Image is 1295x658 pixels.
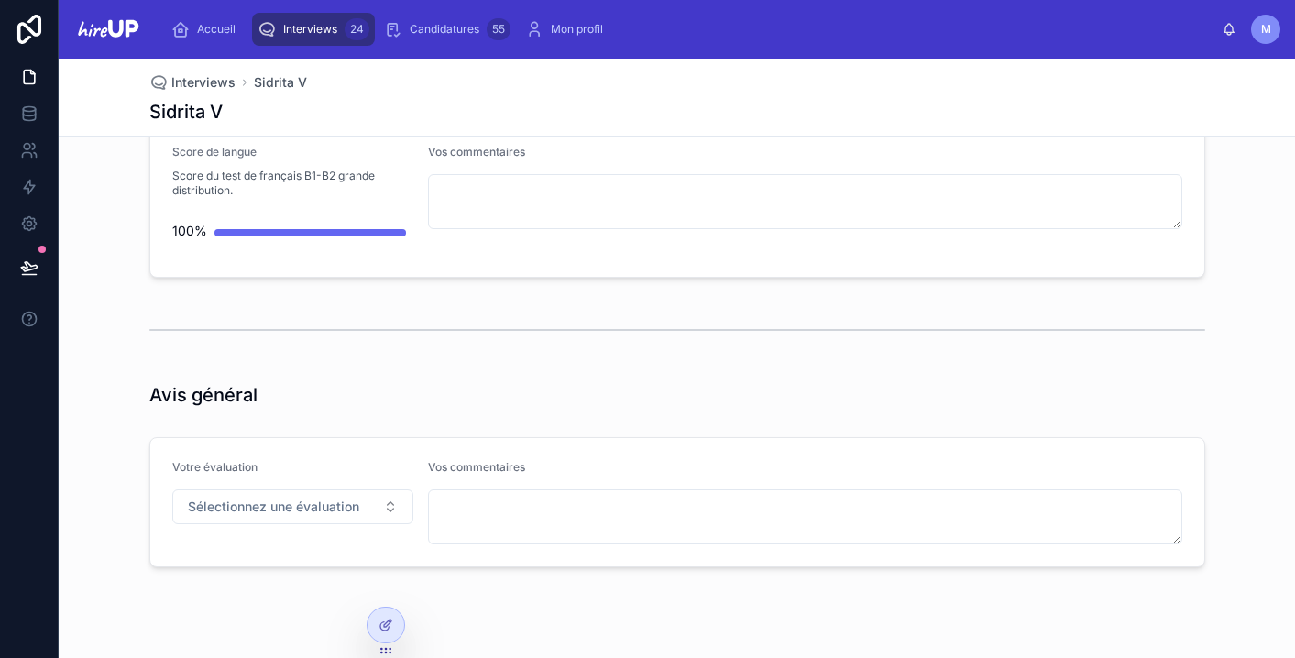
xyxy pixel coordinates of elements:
span: M [1261,22,1271,37]
span: Votre évaluation [172,460,258,474]
h1: Sidrita V [149,99,223,125]
a: Sidrita V [254,73,307,92]
span: Score du test de français B1-B2 grande distribution. [172,169,414,198]
span: Interviews [171,73,236,92]
span: Candidatures [410,22,479,37]
img: App logo [73,15,142,44]
span: Interviews [283,22,337,37]
span: Vos commentaires [428,460,525,474]
span: Score de langue [172,145,257,159]
a: Mon profil [520,13,616,46]
span: Accueil [197,22,236,37]
a: Accueil [166,13,248,46]
a: Interviews24 [252,13,375,46]
div: 24 [345,18,369,40]
a: Candidatures55 [379,13,516,46]
a: Interviews [149,73,236,92]
button: Select Button [172,489,414,524]
div: 100% [172,213,207,249]
div: 55 [487,18,510,40]
span: Vos commentaires [428,145,525,159]
div: scrollable content [157,9,1222,49]
h1: Avis général [149,382,258,408]
span: Sélectionnez une évaluation [188,498,359,516]
span: Mon profil [551,22,603,37]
